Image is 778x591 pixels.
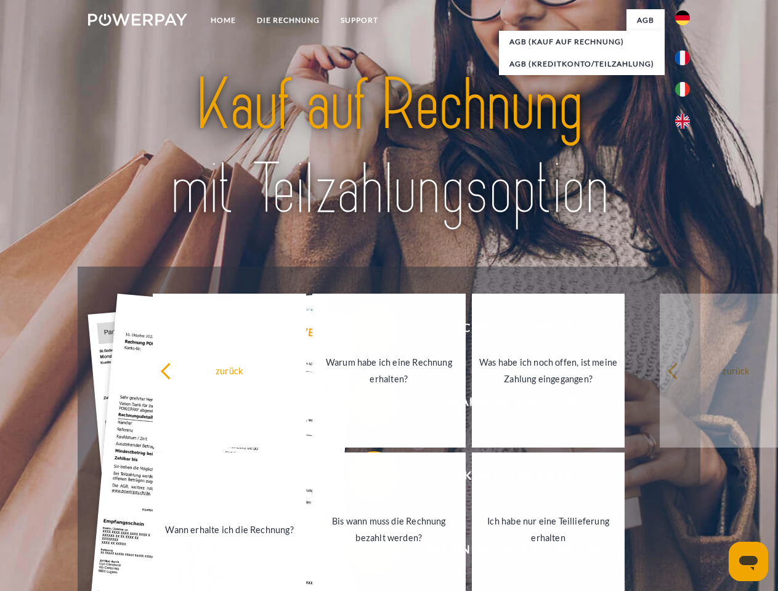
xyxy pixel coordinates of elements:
[479,354,618,387] div: Was habe ich noch offen, ist meine Zahlung eingegangen?
[88,14,187,26] img: logo-powerpay-white.svg
[499,53,665,75] a: AGB (Kreditkonto/Teilzahlung)
[160,521,299,537] div: Wann erhalte ich die Rechnung?
[320,513,458,546] div: Bis wann muss die Rechnung bezahlt werden?
[499,31,665,53] a: AGB (Kauf auf Rechnung)
[675,10,690,25] img: de
[320,354,458,387] div: Warum habe ich eine Rechnung erhalten?
[200,9,246,31] a: Home
[675,82,690,97] img: it
[246,9,330,31] a: DIE RECHNUNG
[675,50,690,65] img: fr
[118,59,660,236] img: title-powerpay_de.svg
[472,294,625,448] a: Was habe ich noch offen, ist meine Zahlung eingegangen?
[675,114,690,129] img: en
[160,362,299,379] div: zurück
[626,9,665,31] a: agb
[330,9,389,31] a: SUPPORT
[729,542,768,581] iframe: Schaltfläche zum Öffnen des Messaging-Fensters
[479,513,618,546] div: Ich habe nur eine Teillieferung erhalten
